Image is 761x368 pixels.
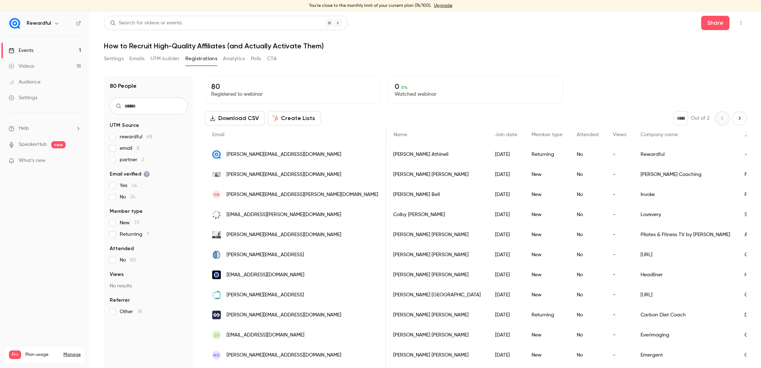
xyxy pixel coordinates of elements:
[641,132,678,137] span: Company name
[129,53,144,64] button: Emails
[732,111,747,125] button: Next page
[120,193,135,201] span: No
[110,271,124,278] span: Views
[570,285,606,305] div: No
[606,305,633,325] div: -
[120,257,136,264] span: No
[213,191,220,198] span: OB
[495,132,517,137] span: Join date
[223,53,245,64] button: Analytics
[434,3,452,9] a: Upgrade
[570,305,606,325] div: No
[524,185,570,205] div: New
[227,251,304,259] span: [PERSON_NAME][EMAIL_ADDRESS]
[386,164,488,185] div: [PERSON_NAME] [PERSON_NAME]
[386,305,488,325] div: [PERSON_NAME] [PERSON_NAME]
[212,311,221,319] img: joincarbon.com
[132,183,137,188] span: 46
[137,309,142,314] span: 76
[212,231,221,238] img: johngarey.com
[524,225,570,245] div: New
[19,141,47,148] a: SpeakerHub
[227,211,341,219] span: [EMAIL_ADDRESS][PERSON_NAME][DOMAIN_NAME]
[570,164,606,185] div: No
[120,182,137,189] span: Yes
[488,345,524,365] div: [DATE]
[394,132,407,137] span: Name
[211,82,374,91] p: 80
[212,291,221,299] img: rav.ai
[613,132,626,137] span: Views
[120,308,142,315] span: Other
[110,297,130,304] span: Referrer
[147,232,149,237] span: 7
[524,164,570,185] div: New
[524,325,570,345] div: New
[606,144,633,164] div: -
[570,325,606,345] div: No
[9,350,21,359] span: Pro
[524,305,570,325] div: Returning
[110,19,182,27] div: Search for videos or events
[130,195,135,200] span: 34
[120,133,152,140] span: rewardful
[120,219,139,226] span: New
[488,144,524,164] div: [DATE]
[110,171,150,178] span: Email verified
[120,231,149,238] span: Returning
[577,132,599,137] span: Attended
[633,245,737,265] div: [URL]
[606,245,633,265] div: -
[395,82,557,91] p: 0
[633,185,737,205] div: Invoke
[524,265,570,285] div: New
[691,115,709,122] p: Out of 2
[633,345,737,365] div: Emergent
[213,352,220,358] span: AG
[633,305,737,325] div: Carbon Diet Coach
[9,47,33,54] div: Events
[570,144,606,164] div: No
[110,282,188,290] p: No results
[227,331,304,339] span: [EMAIL_ADDRESS][DOMAIN_NAME]
[9,125,81,132] li: help-dropdown-opener
[488,265,524,285] div: [DATE]
[267,53,277,64] button: CTA
[212,210,221,219] img: lovevery.com
[63,352,81,358] a: Manage
[633,205,737,225] div: Lovevery
[488,185,524,205] div: [DATE]
[110,82,137,90] h1: 80 People
[606,265,633,285] div: -
[110,245,134,252] span: Attended
[524,205,570,225] div: New
[488,325,524,345] div: [DATE]
[120,156,144,163] span: partner
[251,53,261,64] button: Polls
[570,245,606,265] div: No
[130,258,136,263] span: 80
[386,285,488,305] div: [PERSON_NAME] [GEOGRAPHIC_DATA]
[633,325,737,345] div: Everimaging
[147,134,152,139] span: 68
[570,185,606,205] div: No
[395,91,557,98] p: Watched webinar
[386,325,488,345] div: [PERSON_NAME] [PERSON_NAME]
[386,245,488,265] div: [PERSON_NAME] [PERSON_NAME]
[104,42,747,50] h1: How to Recruit High-Quality Affiliates (and Actually Activate Them)
[633,225,737,245] div: Pilates & Fitness TV by [PERSON_NAME]
[633,285,737,305] div: [URL]
[104,53,124,64] button: Settings
[9,78,41,86] div: Audience
[386,144,488,164] div: [PERSON_NAME] Athineli
[227,271,304,279] span: [EMAIL_ADDRESS][DOMAIN_NAME]
[227,231,341,239] span: [PERSON_NAME][EMAIL_ADDRESS][DOMAIN_NAME]
[386,345,488,365] div: [PERSON_NAME] [PERSON_NAME]
[524,285,570,305] div: New
[205,111,265,125] button: Download CSV
[488,245,524,265] div: [DATE]
[212,150,221,159] img: rewardful.com
[27,20,51,27] h6: Rewardful
[151,53,180,64] button: UTM builder
[110,122,139,129] span: UTM Source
